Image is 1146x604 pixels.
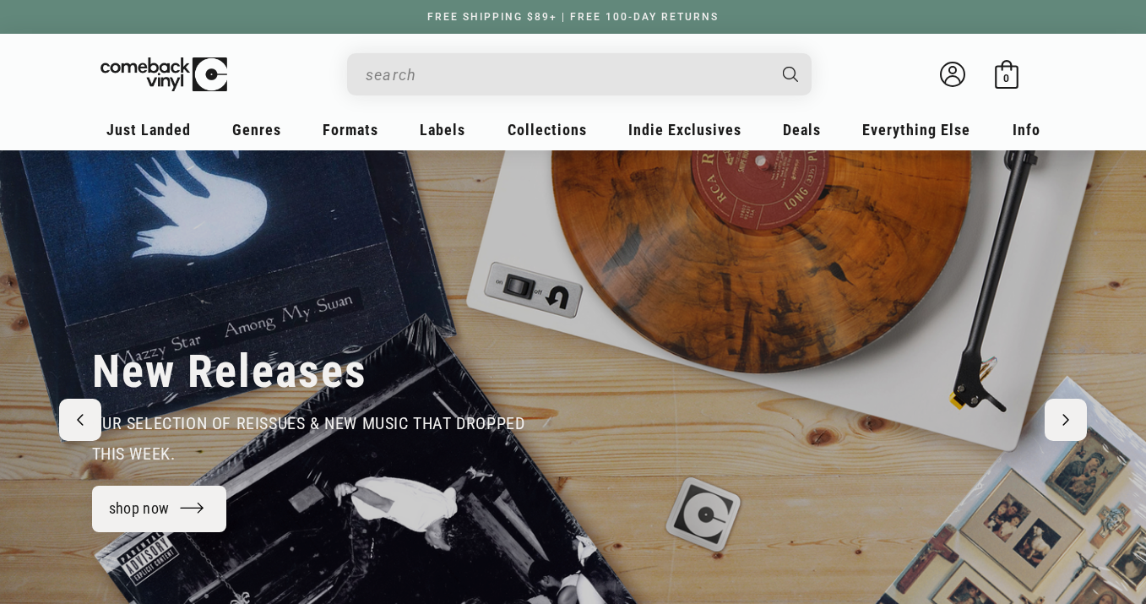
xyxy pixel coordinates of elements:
a: FREE SHIPPING $89+ | FREE 100-DAY RETURNS [410,11,736,23]
span: Formats [323,121,378,139]
span: Just Landed [106,121,191,139]
a: shop now [92,486,227,532]
span: Everything Else [862,121,970,139]
span: our selection of reissues & new music that dropped this week. [92,413,525,464]
span: Labels [420,121,465,139]
span: 0 [1003,72,1009,84]
span: Genres [232,121,281,139]
span: Indie Exclusives [628,121,741,139]
span: Collections [508,121,587,139]
h2: New Releases [92,344,367,400]
span: Deals [783,121,821,139]
input: search [366,57,766,92]
button: Search [768,53,813,95]
div: Search [347,53,812,95]
span: Info [1013,121,1040,139]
